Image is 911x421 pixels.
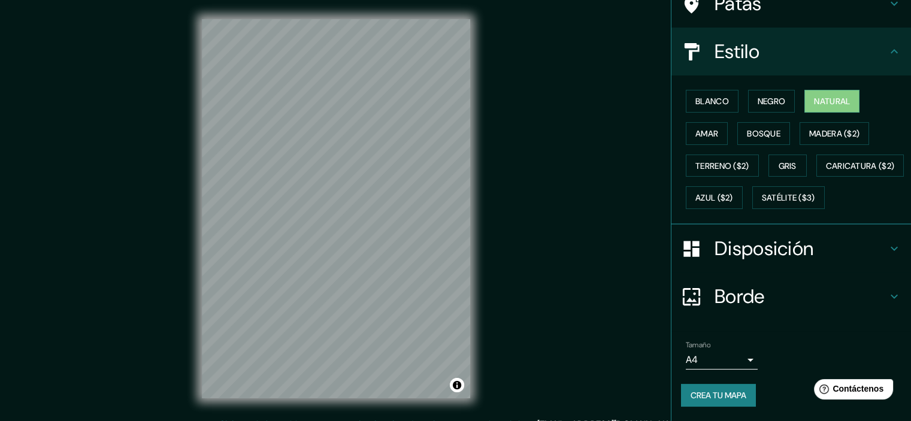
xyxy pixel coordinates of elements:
font: Madera ($2) [809,128,859,139]
button: Crea tu mapa [681,384,756,407]
button: Satélite ($3) [752,186,825,209]
font: Tamaño [686,340,710,350]
button: Negro [748,90,795,113]
iframe: Lanzador de widgets de ayuda [804,374,898,408]
button: Natural [804,90,859,113]
button: Azul ($2) [686,186,743,209]
div: Estilo [671,28,911,75]
button: Blanco [686,90,739,113]
button: Terreno ($2) [686,155,759,177]
font: Amar [695,128,718,139]
font: Satélite ($3) [762,193,815,204]
font: Caricatura ($2) [826,160,895,171]
font: Terreno ($2) [695,160,749,171]
font: Blanco [695,96,729,107]
button: Activar o desactivar atribución [450,378,464,392]
button: Caricatura ($2) [816,155,904,177]
canvas: Mapa [202,19,470,398]
font: Crea tu mapa [691,390,746,401]
font: Gris [779,160,797,171]
button: Amar [686,122,728,145]
font: Estilo [715,39,759,64]
button: Bosque [737,122,790,145]
div: A4 [686,350,758,369]
button: Gris [768,155,807,177]
font: A4 [686,353,698,366]
font: Negro [758,96,786,107]
font: Disposición [715,236,813,261]
button: Madera ($2) [800,122,869,145]
font: Azul ($2) [695,193,733,204]
div: Borde [671,272,911,320]
font: Borde [715,284,765,309]
font: Natural [814,96,850,107]
font: Bosque [747,128,780,139]
div: Disposición [671,225,911,272]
